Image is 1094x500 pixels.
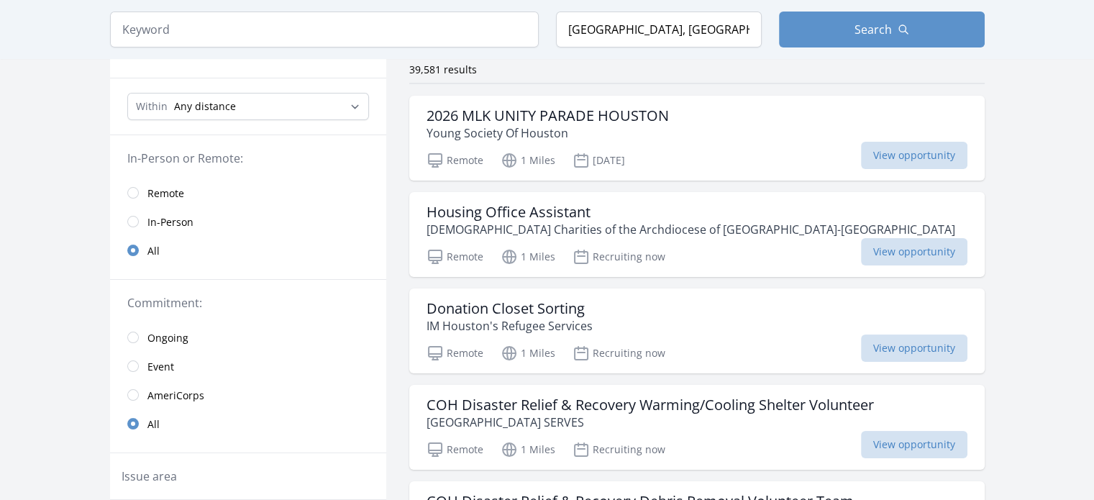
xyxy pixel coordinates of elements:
[779,12,985,47] button: Search
[573,248,665,265] p: Recruiting now
[573,345,665,362] p: Recruiting now
[427,248,483,265] p: Remote
[861,142,967,169] span: View opportunity
[427,204,955,221] h3: Housing Office Assistant
[427,221,955,238] p: [DEMOGRAPHIC_DATA] Charities of the Archdiocese of [GEOGRAPHIC_DATA]-[GEOGRAPHIC_DATA]
[147,417,160,432] span: All
[110,236,386,265] a: All
[147,360,174,374] span: Event
[147,331,188,345] span: Ongoing
[409,96,985,181] a: 2026 MLK UNITY PARADE HOUSTON Young Society Of Houston Remote 1 Miles [DATE] View opportunity
[427,107,669,124] h3: 2026 MLK UNITY PARADE HOUSTON
[409,192,985,277] a: Housing Office Assistant [DEMOGRAPHIC_DATA] Charities of the Archdiocese of [GEOGRAPHIC_DATA]-[GE...
[110,178,386,207] a: Remote
[110,207,386,236] a: In-Person
[147,388,204,403] span: AmeriCorps
[110,409,386,438] a: All
[147,215,193,229] span: In-Person
[127,93,369,120] select: Search Radius
[110,323,386,352] a: Ongoing
[427,396,874,414] h3: COH Disaster Relief & Recovery Warming/Cooling Shelter Volunteer
[861,335,967,362] span: View opportunity
[427,124,669,142] p: Young Society Of Houston
[409,63,477,76] span: 39,581 results
[147,244,160,258] span: All
[110,352,386,381] a: Event
[573,441,665,458] p: Recruiting now
[501,152,555,169] p: 1 Miles
[854,21,892,38] span: Search
[861,238,967,265] span: View opportunity
[861,431,967,458] span: View opportunity
[556,12,762,47] input: Location
[501,248,555,265] p: 1 Miles
[427,300,593,317] h3: Donation Closet Sorting
[127,150,369,167] legend: In-Person or Remote:
[427,441,483,458] p: Remote
[110,381,386,409] a: AmeriCorps
[501,345,555,362] p: 1 Miles
[501,441,555,458] p: 1 Miles
[147,186,184,201] span: Remote
[427,345,483,362] p: Remote
[427,317,593,335] p: IM Houston's Refugee Services
[122,468,177,485] legend: Issue area
[409,288,985,373] a: Donation Closet Sorting IM Houston's Refugee Services Remote 1 Miles Recruiting now View opportunity
[427,152,483,169] p: Remote
[127,294,369,312] legend: Commitment:
[573,152,625,169] p: [DATE]
[427,414,874,431] p: [GEOGRAPHIC_DATA] SERVES
[409,385,985,470] a: COH Disaster Relief & Recovery Warming/Cooling Shelter Volunteer [GEOGRAPHIC_DATA] SERVES Remote ...
[110,12,539,47] input: Keyword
